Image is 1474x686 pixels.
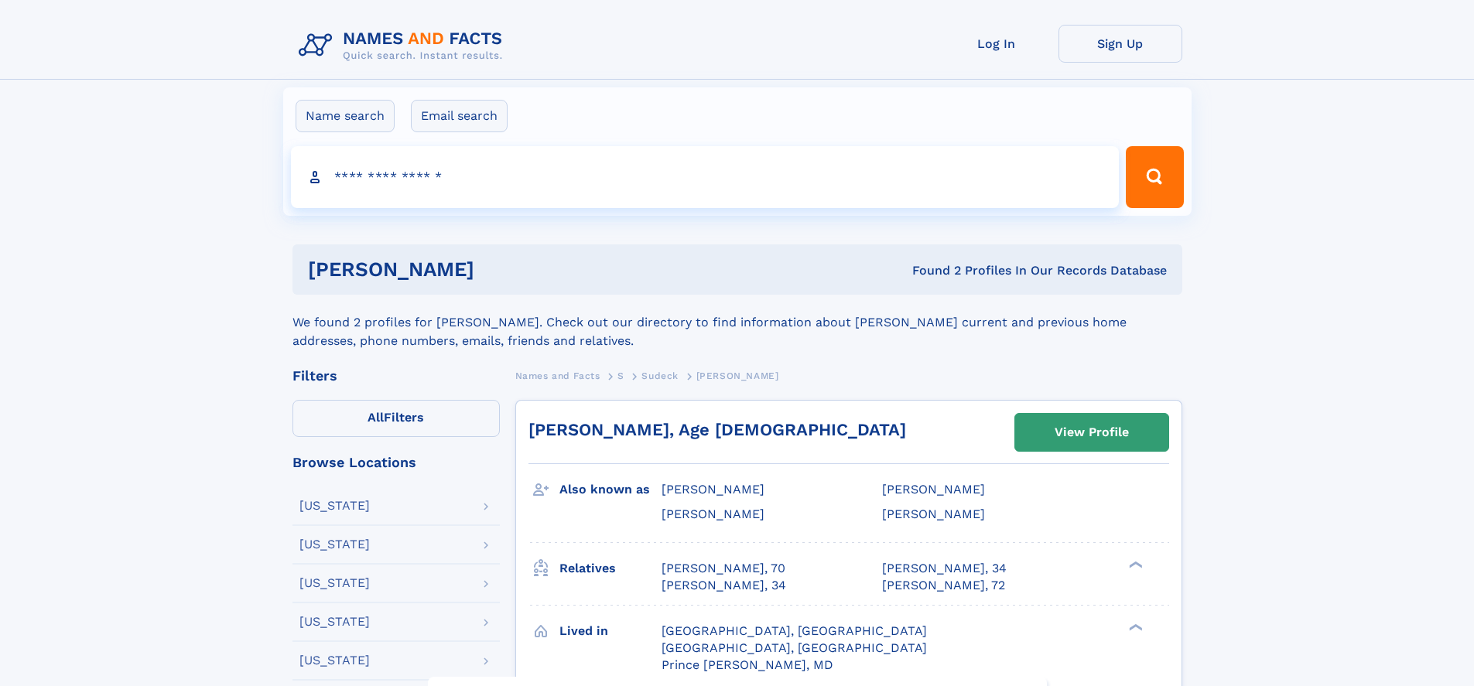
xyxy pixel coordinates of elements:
[882,577,1005,594] a: [PERSON_NAME], 72
[292,456,500,469] div: Browse Locations
[308,260,693,279] h1: [PERSON_NAME]
[528,420,906,439] a: [PERSON_NAME], Age [DEMOGRAPHIC_DATA]
[662,482,764,497] span: [PERSON_NAME]
[882,507,985,521] span: [PERSON_NAME]
[1015,414,1168,451] a: View Profile
[559,555,662,582] h3: Relatives
[299,654,370,667] div: [US_STATE]
[641,370,679,381] span: Sudeck
[292,369,500,383] div: Filters
[1125,622,1144,632] div: ❯
[617,366,624,385] a: S
[299,538,370,551] div: [US_STATE]
[662,560,785,577] a: [PERSON_NAME], 70
[641,366,679,385] a: Sudeck
[1055,415,1129,450] div: View Profile
[1058,25,1182,63] a: Sign Up
[696,370,779,381] span: [PERSON_NAME]
[882,560,1007,577] a: [PERSON_NAME], 34
[662,577,786,594] a: [PERSON_NAME], 34
[296,100,395,132] label: Name search
[559,618,662,644] h3: Lived in
[1126,146,1183,208] button: Search Button
[882,482,985,497] span: [PERSON_NAME]
[662,657,833,672] span: Prince [PERSON_NAME], MD
[662,640,927,655] span: [GEOGRAPHIC_DATA], [GEOGRAPHIC_DATA]
[662,623,927,638] span: [GEOGRAPHIC_DATA], [GEOGRAPHIC_DATA]
[559,476,662,503] h3: Also known as
[411,100,508,132] label: Email search
[291,146,1120,208] input: search input
[662,507,764,521] span: [PERSON_NAME]
[292,25,515,67] img: Logo Names and Facts
[515,366,600,385] a: Names and Facts
[299,500,370,512] div: [US_STATE]
[935,25,1058,63] a: Log In
[693,262,1167,279] div: Found 2 Profiles In Our Records Database
[617,370,624,381] span: S
[299,577,370,589] div: [US_STATE]
[1125,559,1144,569] div: ❯
[368,410,384,425] span: All
[292,400,500,437] label: Filters
[292,295,1182,350] div: We found 2 profiles for [PERSON_NAME]. Check out our directory to find information about [PERSON_...
[299,616,370,628] div: [US_STATE]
